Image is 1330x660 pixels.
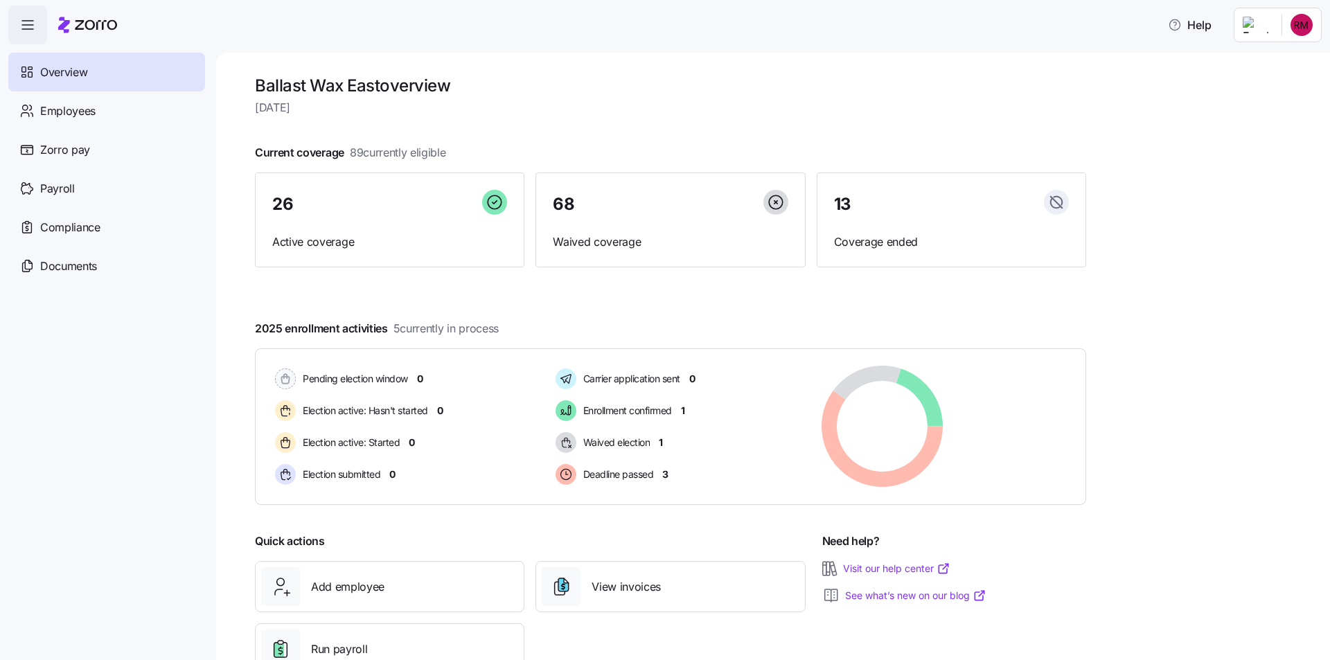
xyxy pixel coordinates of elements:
span: 13 [834,196,851,213]
span: 1 [681,404,685,418]
span: Overview [40,64,87,81]
span: 26 [272,196,293,213]
span: 89 currently eligible [350,144,446,161]
span: 5 currently in process [393,320,499,337]
span: Deadline passed [579,467,654,481]
span: 0 [689,372,695,386]
span: Coverage ended [834,233,1069,251]
span: Enrollment confirmed [579,404,672,418]
span: 68 [553,196,574,213]
span: Waived coverage [553,233,788,251]
span: 2025 enrollment activities [255,320,499,337]
span: 0 [409,436,415,449]
a: Visit our help center [843,562,950,576]
img: Employer logo [1243,17,1270,33]
span: Election active: Hasn't started [299,404,428,418]
span: View invoices [592,578,661,596]
span: 0 [389,467,396,481]
h1: Ballast Wax East overview [255,75,1086,96]
a: Overview [8,53,205,91]
span: Employees [40,102,96,120]
span: Documents [40,258,97,275]
span: 0 [437,404,443,418]
span: [DATE] [255,99,1086,116]
a: Documents [8,247,205,285]
span: Active coverage [272,233,507,251]
span: Waived election [579,436,650,449]
span: Current coverage [255,144,446,161]
span: Compliance [40,219,100,236]
img: 71ff1e5500dafc8e46e27a89c1aa7fef [1291,14,1313,36]
a: See what’s new on our blog [845,589,986,603]
span: 0 [417,372,423,386]
span: Payroll [40,180,75,197]
span: Add employee [311,578,384,596]
a: Payroll [8,169,205,208]
span: 3 [662,467,668,481]
span: Run payroll [311,641,367,658]
span: Pending election window [299,372,408,386]
span: Election active: Started [299,436,400,449]
a: Compliance [8,208,205,247]
span: Need help? [822,533,880,550]
span: Zorro pay [40,141,90,159]
span: Help [1168,17,1212,33]
span: Carrier application sent [579,372,680,386]
button: Help [1157,11,1223,39]
a: Employees [8,91,205,130]
span: Quick actions [255,533,325,550]
span: 1 [659,436,663,449]
a: Zorro pay [8,130,205,169]
span: Election submitted [299,467,380,481]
